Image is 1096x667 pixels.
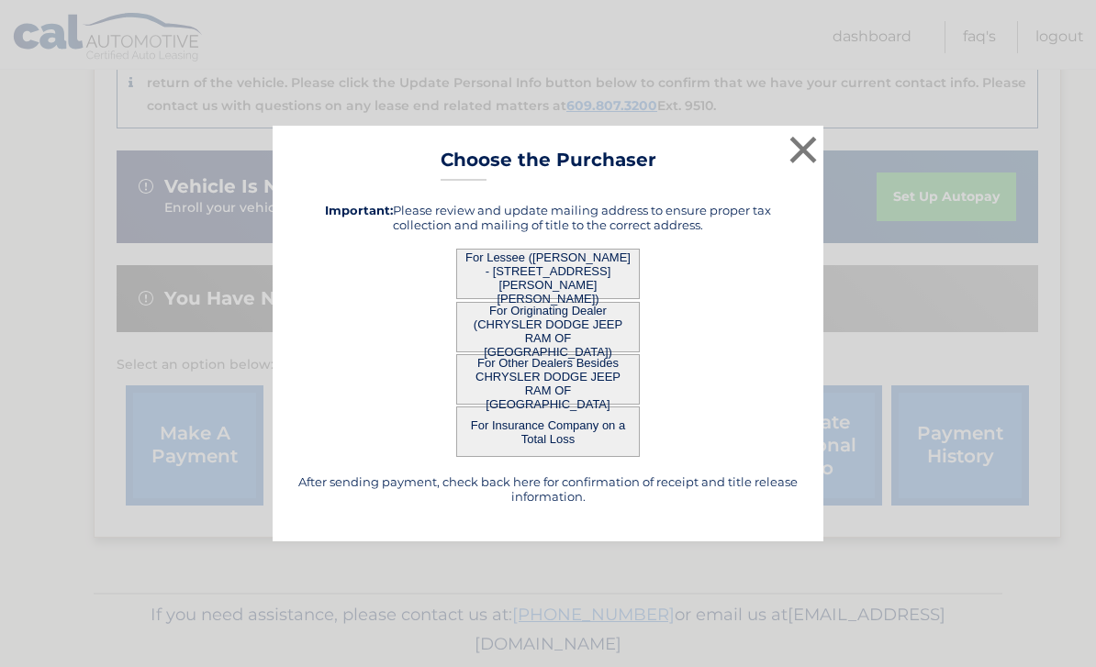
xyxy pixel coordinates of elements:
[456,302,640,352] button: For Originating Dealer (CHRYSLER DODGE JEEP RAM OF [GEOGRAPHIC_DATA])
[456,354,640,405] button: For Other Dealers Besides CHRYSLER DODGE JEEP RAM OF [GEOGRAPHIC_DATA]
[441,149,656,181] h3: Choose the Purchaser
[296,203,800,232] h5: Please review and update mailing address to ensure proper tax collection and mailing of title to ...
[456,249,640,299] button: For Lessee ([PERSON_NAME] - [STREET_ADDRESS][PERSON_NAME][PERSON_NAME])
[456,406,640,457] button: For Insurance Company on a Total Loss
[785,131,822,168] button: ×
[296,474,800,504] h5: After sending payment, check back here for confirmation of receipt and title release information.
[325,203,393,217] strong: Important:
